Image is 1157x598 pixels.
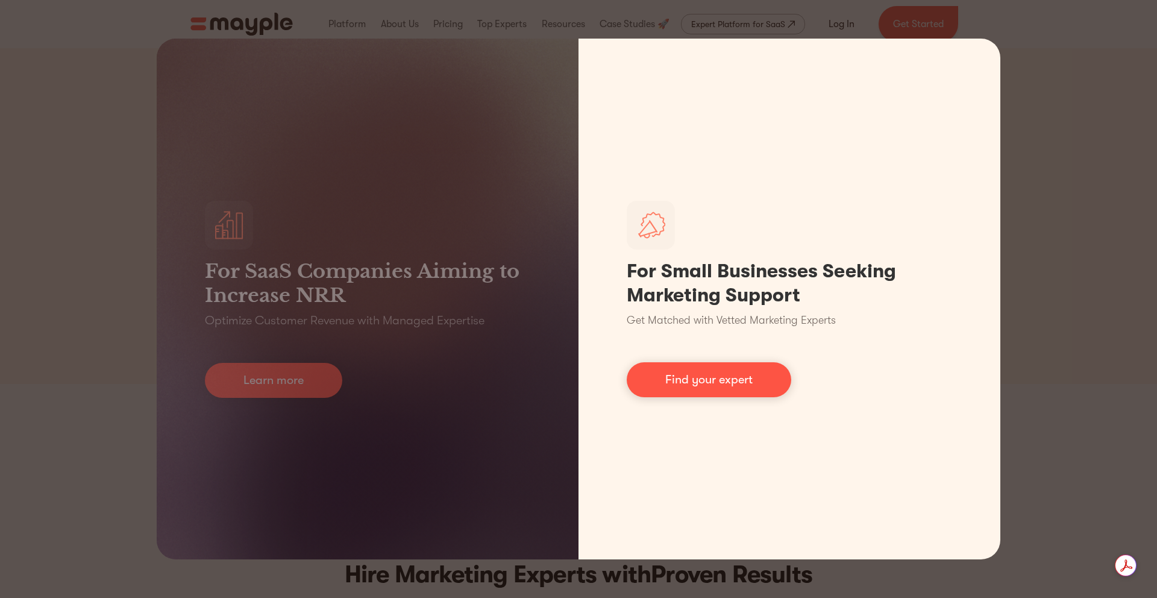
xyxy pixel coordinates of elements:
h1: For Small Businesses Seeking Marketing Support [627,259,952,307]
a: Find your expert [627,362,791,397]
p: Get Matched with Vetted Marketing Experts [627,312,836,329]
p: Optimize Customer Revenue with Managed Expertise [205,312,484,329]
h3: For SaaS Companies Aiming to Increase NRR [205,259,530,307]
a: Learn more [205,363,342,398]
